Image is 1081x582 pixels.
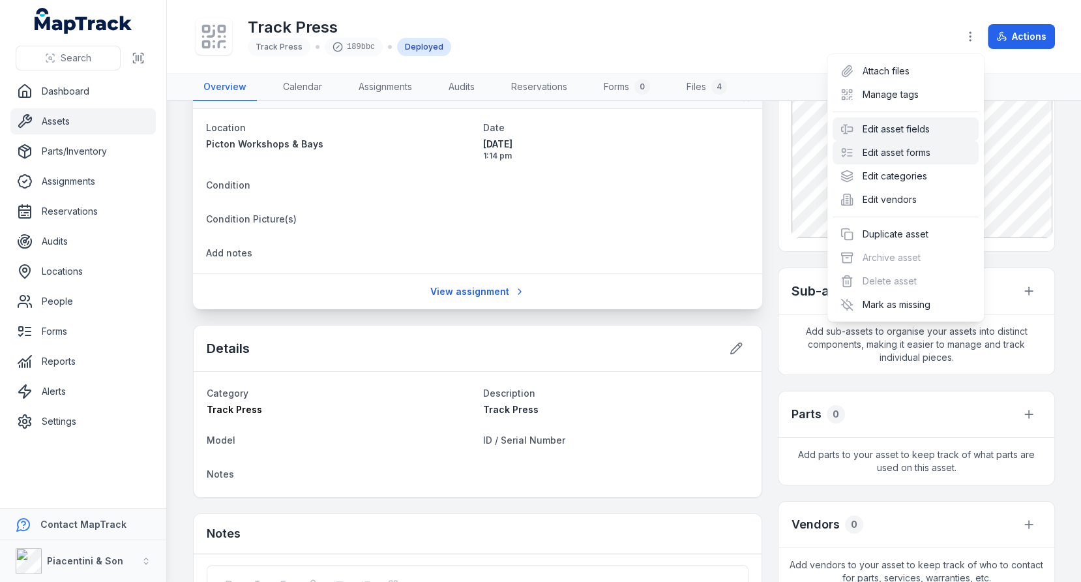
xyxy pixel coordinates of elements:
[833,293,979,316] div: Mark as missing
[833,141,979,164] div: Edit asset forms
[833,188,979,211] div: Edit vendors
[833,117,979,141] div: Edit asset fields
[833,246,979,269] div: Archive asset
[833,269,979,293] div: Delete asset
[833,222,979,246] div: Duplicate asset
[833,59,979,83] div: Attach files
[833,83,979,106] div: Manage tags
[833,164,979,188] div: Edit categories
